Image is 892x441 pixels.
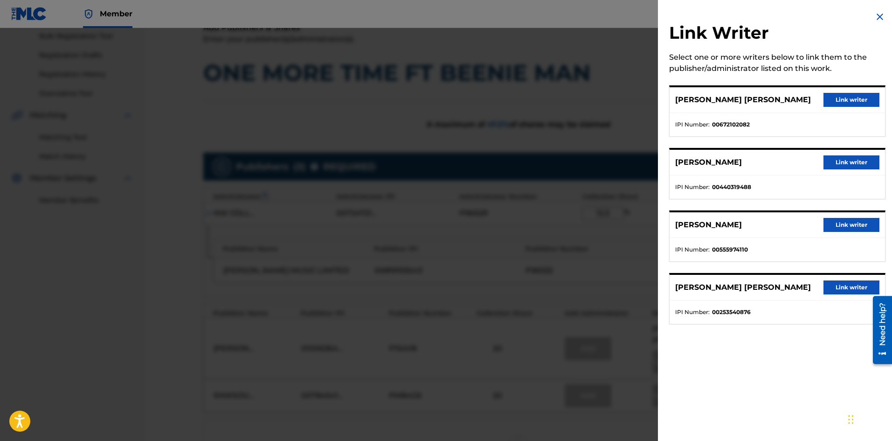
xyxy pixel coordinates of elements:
[669,52,885,74] div: Select one or more writers below to link them to the publisher/administrator listed on this work.
[83,8,94,20] img: Top Rightsholder
[712,120,750,129] strong: 00672102082
[823,280,879,294] button: Link writer
[712,308,751,316] strong: 00253540876
[866,293,892,368] iframe: Resource Center
[100,8,132,19] span: Member
[675,120,710,129] span: IPI Number :
[712,245,748,254] strong: 00555974110
[675,157,742,168] p: [PERSON_NAME]
[823,93,879,107] button: Link writer
[848,406,854,434] div: Drag
[675,183,710,191] span: IPI Number :
[11,7,47,21] img: MLC Logo
[823,218,879,232] button: Link writer
[823,155,879,169] button: Link writer
[675,245,710,254] span: IPI Number :
[712,183,751,191] strong: 00440319488
[675,308,710,316] span: IPI Number :
[675,219,742,231] p: [PERSON_NAME]
[675,94,811,105] p: [PERSON_NAME] [PERSON_NAME]
[845,396,892,441] iframe: Chat Widget
[675,282,811,293] p: [PERSON_NAME] [PERSON_NAME]
[669,22,885,46] h2: Link Writer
